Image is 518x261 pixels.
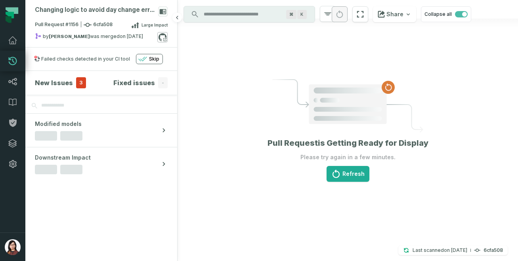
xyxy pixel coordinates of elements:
[373,6,416,22] button: Share
[413,246,467,254] p: Last scanned
[297,10,307,19] span: Press ⌘ + K to focus the search bar
[76,77,86,88] span: 3
[484,248,503,253] h4: 6cfa508
[398,246,508,255] button: Last scanned[DATE] 4:00:05 PM6cfa508
[141,22,168,28] span: Large Impact
[25,114,177,147] button: Modified models
[35,120,82,128] span: Modified models
[35,21,113,29] span: Pull Request #1156 6cfa508
[268,137,428,149] h1: Pull Request is Getting Ready for Display
[158,77,168,88] span: -
[35,154,91,162] span: Downstream Impact
[35,77,168,88] button: New Issues3Fixed issues-
[327,166,369,182] button: Refresh
[35,6,155,14] div: Changing logic to avoid day change errors
[120,33,143,39] relative-time: Jan 15, 2025, 8:30 AM PST
[25,147,177,181] button: Downstream Impact
[300,153,396,161] p: Please try again in a few minutes.
[5,239,21,255] img: avatar of Trish Pham
[113,78,155,88] h4: Fixed issues
[172,13,182,22] button: Hide browsing panel
[444,247,467,253] relative-time: Feb 14, 2025, 4:00 PM PST
[421,6,471,22] button: Collapse all
[136,54,163,64] button: Skip
[41,56,130,62] div: Failed checks detected in your CI tool
[149,56,159,62] span: Skip
[49,34,90,39] strong: daniel-menendez
[35,78,73,88] h4: New Issues
[286,10,296,19] span: Press ⌘ + K to focus the search bar
[157,32,168,42] a: View on github
[35,33,158,42] div: by was merged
